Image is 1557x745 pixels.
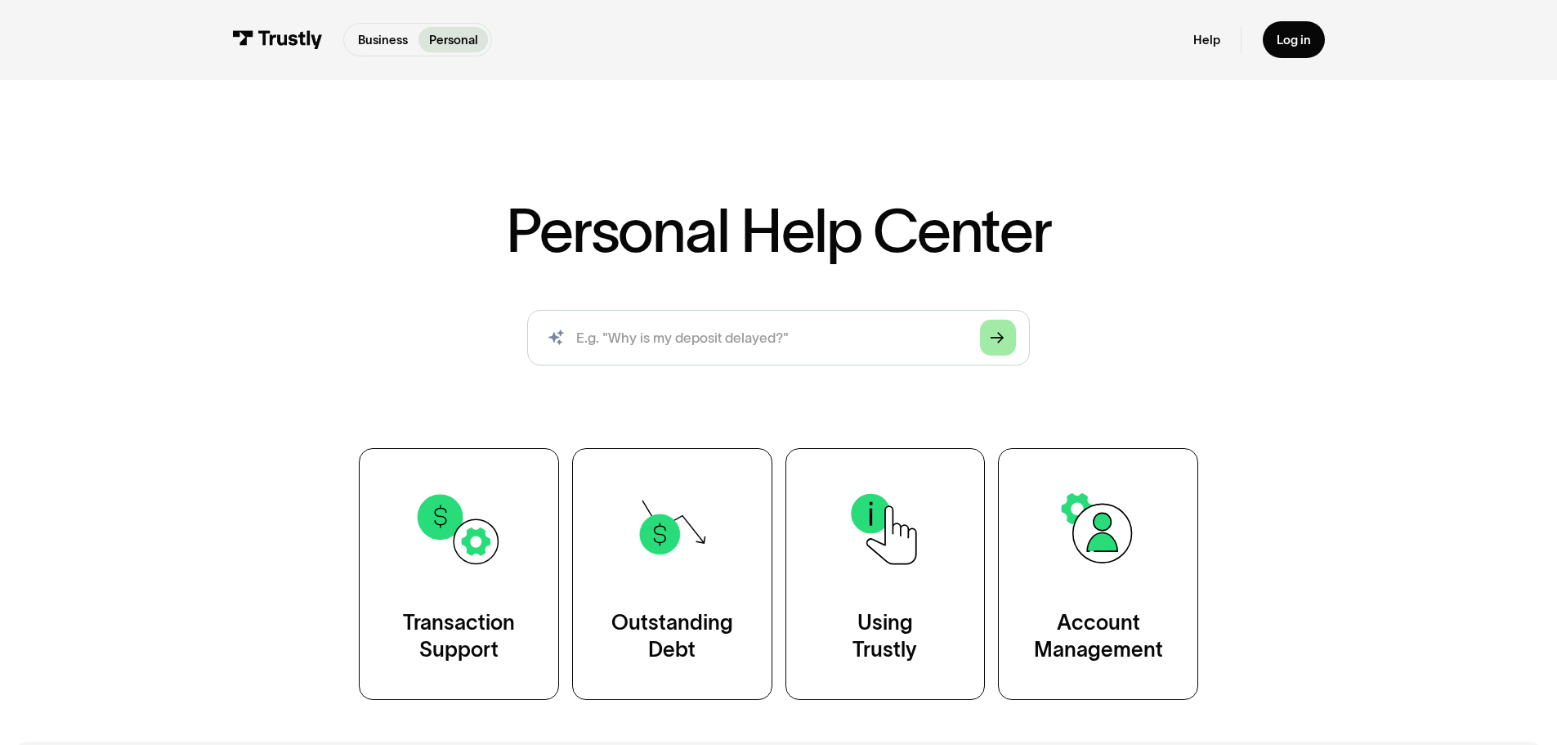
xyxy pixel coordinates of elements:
[572,448,772,699] a: OutstandingDebt
[527,310,1030,366] form: Search
[1193,32,1220,47] a: Help
[998,448,1198,699] a: AccountManagement
[785,448,986,699] a: UsingTrustly
[527,310,1030,366] input: search
[1277,32,1311,47] div: Log in
[418,27,488,52] a: Personal
[506,200,1050,261] h1: Personal Help Center
[232,30,322,49] img: Trustly Logo
[429,31,478,49] p: Personal
[611,609,733,665] div: Outstanding Debt
[358,31,408,49] p: Business
[359,448,559,699] a: TransactionSupport
[403,609,515,665] div: Transaction Support
[852,609,917,665] div: Using Trustly
[1263,21,1325,58] a: Log in
[347,27,418,52] a: Business
[1034,609,1163,665] div: Account Management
